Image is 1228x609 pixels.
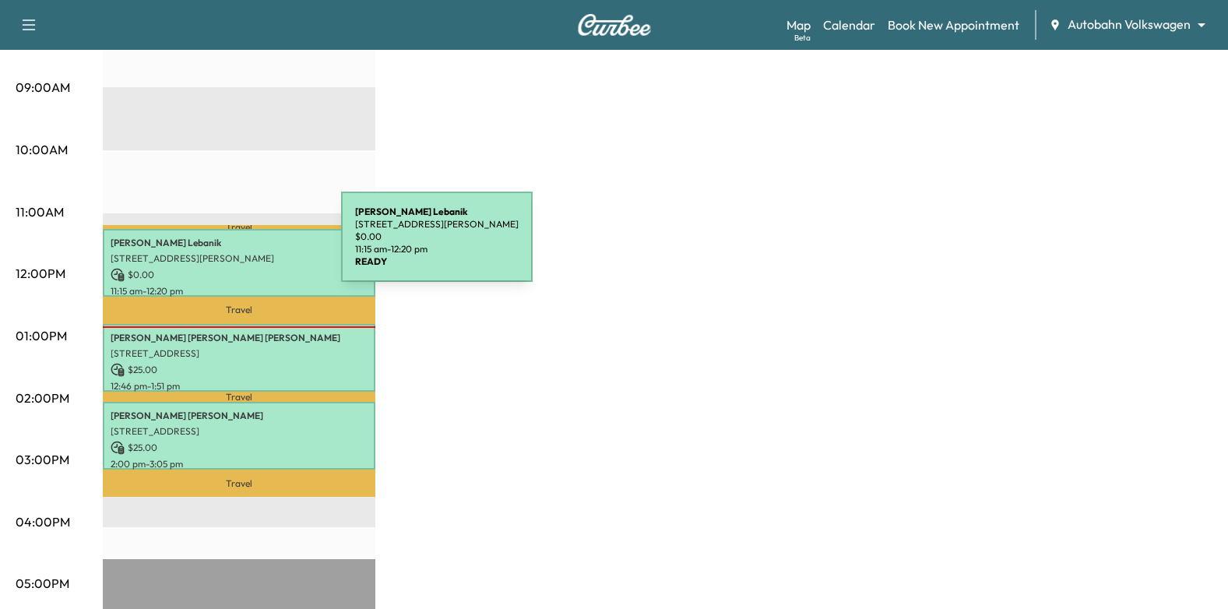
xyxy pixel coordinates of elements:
[16,574,69,593] p: 05:00PM
[355,255,387,267] b: READY
[577,14,652,36] img: Curbee Logo
[16,389,69,407] p: 02:00PM
[355,243,519,255] p: 11:15 am - 12:20 pm
[16,140,68,159] p: 10:00AM
[111,410,368,422] p: [PERSON_NAME] [PERSON_NAME]
[111,363,368,377] p: $ 25.00
[111,458,368,470] p: 2:00 pm - 3:05 pm
[16,450,69,469] p: 03:00PM
[111,425,368,438] p: [STREET_ADDRESS]
[823,16,875,34] a: Calendar
[355,218,519,231] p: [STREET_ADDRESS][PERSON_NAME]
[16,512,70,531] p: 04:00PM
[111,285,368,297] p: 11:15 am - 12:20 pm
[111,332,368,344] p: [PERSON_NAME] [PERSON_NAME] [PERSON_NAME]
[16,326,67,345] p: 01:00PM
[111,441,368,455] p: $ 25.00
[111,268,368,282] p: $ 0.00
[16,78,70,97] p: 09:00AM
[1068,16,1191,33] span: Autobahn Volkswagen
[786,16,811,34] a: MapBeta
[103,392,375,401] p: Travel
[888,16,1019,34] a: Book New Appointment
[103,470,375,497] p: Travel
[111,347,368,360] p: [STREET_ADDRESS]
[111,237,368,249] p: [PERSON_NAME] Lebanik
[355,206,468,217] b: [PERSON_NAME] Lebanik
[355,231,519,243] p: $ 0.00
[103,225,375,228] p: Travel
[111,380,368,393] p: 12:46 pm - 1:51 pm
[111,252,368,265] p: [STREET_ADDRESS][PERSON_NAME]
[16,264,65,283] p: 12:00PM
[794,32,811,44] div: Beta
[103,297,375,324] p: Travel
[16,202,64,221] p: 11:00AM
